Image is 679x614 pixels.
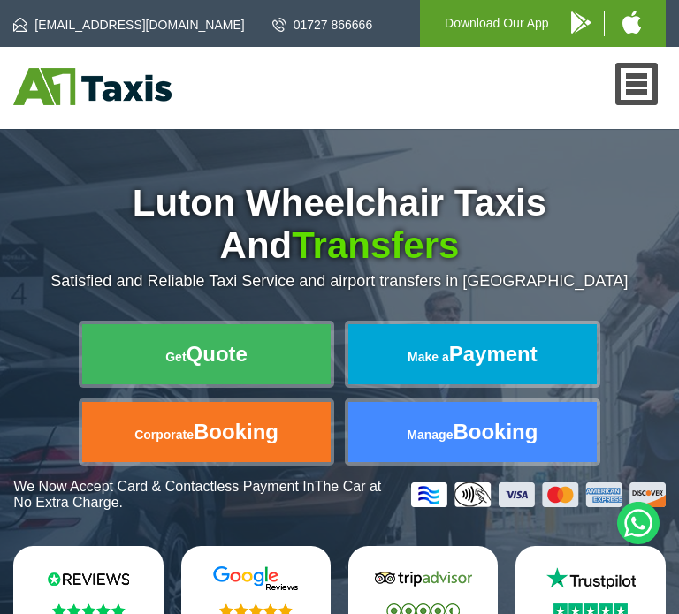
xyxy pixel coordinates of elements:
a: CorporateBooking [82,402,331,462]
img: Credit And Debit Cards [411,482,666,507]
img: A1 Taxis St Albans LTD [13,68,172,105]
span: Corporate [134,428,194,442]
img: A1 Taxis iPhone App [622,11,641,34]
span: Transfers [292,224,459,266]
a: GetQuote [82,324,331,384]
a: Make aPayment [348,324,597,384]
span: Get [165,350,186,364]
a: [EMAIL_ADDRESS][DOMAIN_NAME] [13,16,244,34]
span: The Car at No Extra Charge. [13,479,381,510]
img: Trustpilot [538,565,644,592]
p: Satisfied and Reliable Taxi Service and airport transfers in [GEOGRAPHIC_DATA] [13,272,665,291]
img: A1 Taxis Android App [571,11,591,34]
img: Google [202,565,309,592]
p: Download Our App [445,12,549,34]
h1: Luton Wheelchair Taxis And [13,182,665,267]
img: Tripadvisor [370,565,477,592]
img: Reviews.io [35,565,141,592]
span: Manage [407,428,453,442]
a: 01727 866666 [272,16,373,34]
span: Make a [408,350,449,364]
a: ManageBooking [348,402,597,462]
p: We Now Accept Card & Contactless Payment In [13,479,397,511]
a: Nav [615,63,659,105]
